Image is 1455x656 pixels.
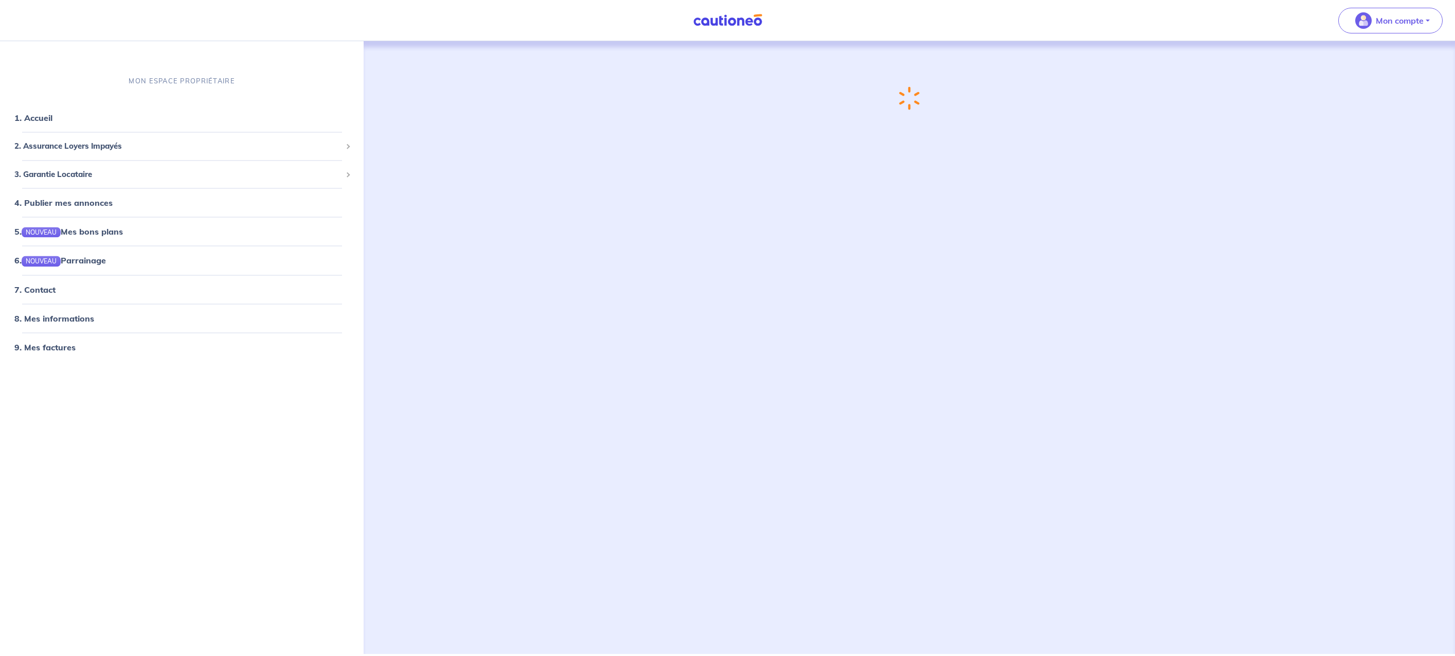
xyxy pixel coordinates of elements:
[14,168,342,180] span: 3. Garantie Locataire
[14,140,342,152] span: 2. Assurance Loyers Impayés
[4,108,360,128] div: 1. Accueil
[4,136,360,156] div: 2. Assurance Loyers Impayés
[4,336,360,357] div: 9. Mes factures
[899,86,920,110] img: loading-spinner
[14,198,113,208] a: 4. Publier mes annonces
[1355,12,1372,29] img: illu_account_valid_menu.svg
[4,250,360,271] div: 6.NOUVEAUParrainage
[4,164,360,184] div: 3. Garantie Locataire
[14,342,76,352] a: 9. Mes factures
[4,308,360,328] div: 8. Mes informations
[689,14,766,27] img: Cautioneo
[14,313,94,323] a: 8. Mes informations
[1338,8,1443,33] button: illu_account_valid_menu.svgMon compte
[4,279,360,299] div: 7. Contact
[129,76,235,86] p: MON ESPACE PROPRIÉTAIRE
[1376,14,1424,27] p: Mon compte
[14,284,56,294] a: 7. Contact
[14,226,123,237] a: 5.NOUVEAUMes bons plans
[14,255,106,265] a: 6.NOUVEAUParrainage
[4,221,360,242] div: 5.NOUVEAUMes bons plans
[4,192,360,213] div: 4. Publier mes annonces
[14,113,52,123] a: 1. Accueil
